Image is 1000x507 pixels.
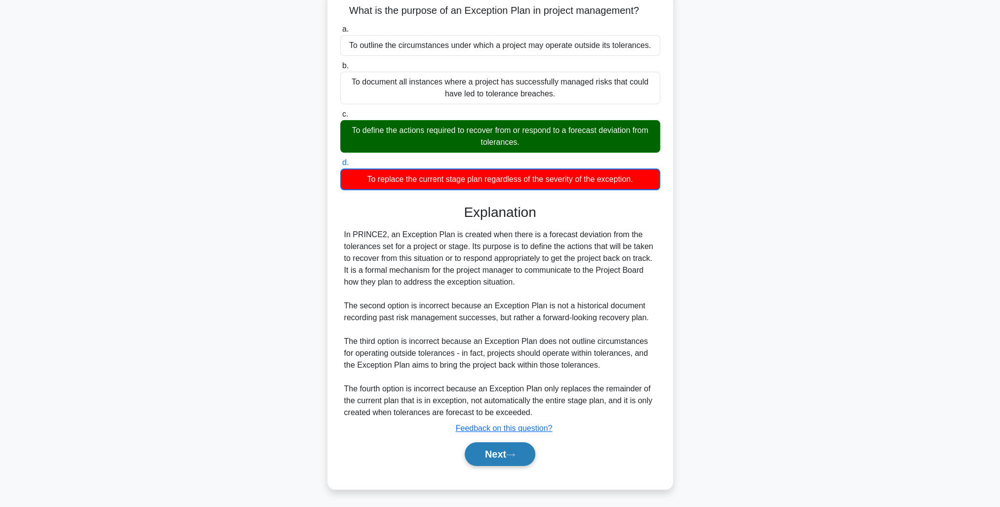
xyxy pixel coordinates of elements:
[456,424,553,432] a: Feedback on this question?
[340,72,660,104] div: To document all instances where a project has successfully managed risks that could have led to t...
[342,110,348,118] span: c.
[340,169,660,190] div: To replace the current stage plan regardless of the severity of the exception.
[340,120,660,153] div: To define the actions required to recover from or respond to a forecast deviation from tolerances.
[346,204,654,221] h3: Explanation
[465,442,535,466] button: Next
[344,229,656,419] div: In PRINCE2, an Exception Plan is created when there is a forecast deviation from the tolerances s...
[340,35,660,56] div: To outline the circumstances under which a project may operate outside its tolerances.
[342,61,349,70] span: b.
[342,25,349,33] span: a.
[342,158,349,167] span: d.
[339,4,661,17] h5: What is the purpose of an Exception Plan in project management?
